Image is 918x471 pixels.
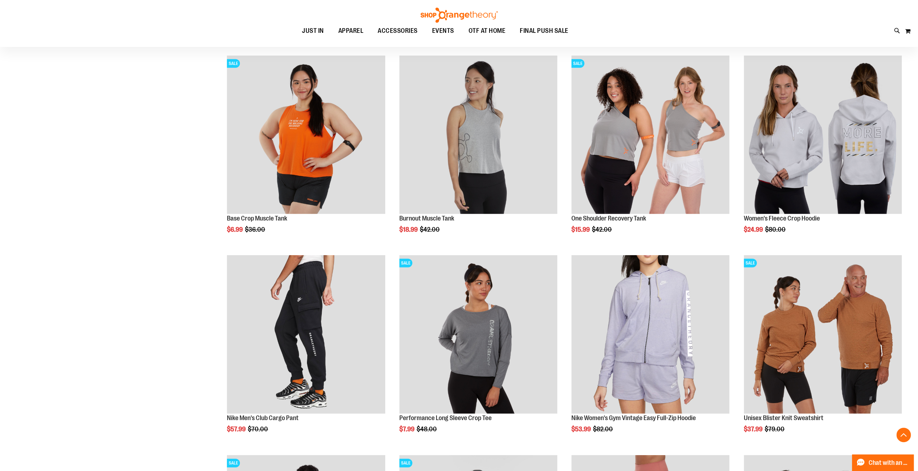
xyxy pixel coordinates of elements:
span: SALE [399,259,412,267]
span: $36.00 [245,226,266,233]
span: SALE [227,459,240,467]
span: SALE [399,459,412,467]
a: Product image for Burnout Muscle Tank [399,56,557,215]
a: Nike Men's Club Cargo Pant [227,414,299,422]
span: ACCESSORIES [378,23,418,39]
span: $82.00 [593,426,614,433]
a: Product image for Base Crop Muscle TankSALE [227,56,385,215]
img: Product image for Nike Mens Club Cargo Pant [227,255,385,413]
a: Product image for Nike Gym Vintage Easy Full Zip Hoodie [571,255,729,414]
span: $57.99 [227,426,247,433]
span: SALE [571,59,584,68]
a: Product image for Nike Mens Club Cargo Pant [227,255,385,414]
img: Product image for Base Crop Muscle Tank [227,56,385,214]
span: Chat with an Expert [869,459,909,466]
span: APPAREL [338,23,364,39]
div: product [740,52,905,251]
div: product [223,252,388,451]
a: Women's Fleece Crop Hoodie [744,215,820,222]
a: EVENTS [425,23,461,39]
span: FINAL PUSH SALE [520,23,568,39]
span: $7.99 [399,426,416,433]
span: OTF AT HOME [469,23,506,39]
span: $53.99 [571,426,592,433]
span: $18.99 [399,226,419,233]
a: FINAL PUSH SALE [513,23,576,39]
a: Performance Long Sleeve Crop Tee [399,414,492,422]
button: Back To Top [896,428,911,442]
a: Product image for Performance Long Sleeve Crop TeeSALE [399,255,557,414]
img: Product image for Nike Gym Vintage Easy Full Zip Hoodie [571,255,729,413]
span: $37.99 [744,426,764,433]
span: $79.00 [765,426,786,433]
a: ACCESSORIES [370,23,425,39]
a: Product image for Womens Fleece Crop Hoodie [744,56,902,215]
span: SALE [227,59,240,68]
span: $42.00 [420,226,441,233]
div: product [223,52,388,251]
div: product [396,52,561,251]
div: product [740,252,905,451]
button: Chat with an Expert [852,454,914,471]
img: Product image for Unisex Blister Knit Sweatshirt [744,255,902,413]
a: Burnout Muscle Tank [399,215,454,222]
a: Base Crop Muscle Tank [227,215,287,222]
a: APPAREL [331,23,371,39]
span: $42.00 [592,226,613,233]
span: $48.00 [417,426,438,433]
img: Product image for Burnout Muscle Tank [399,56,557,214]
span: JUST IN [302,23,324,39]
span: $80.00 [765,226,787,233]
span: $15.99 [571,226,591,233]
a: JUST IN [295,23,331,39]
span: SALE [744,259,757,267]
img: Product image for Performance Long Sleeve Crop Tee [399,255,557,413]
img: Main view of One Shoulder Recovery Tank [571,56,729,214]
a: Nike Women's Gym Vintage Easy Full-Zip Hoodie [571,414,696,422]
span: EVENTS [432,23,454,39]
div: product [568,52,733,251]
span: $24.99 [744,226,764,233]
div: product [568,252,733,451]
a: Main view of One Shoulder Recovery TankSALE [571,56,729,215]
span: $70.00 [248,426,269,433]
a: OTF AT HOME [461,23,513,39]
a: Product image for Unisex Blister Knit SweatshirtSALE [744,255,902,414]
img: Shop Orangetheory [420,8,499,23]
img: Product image for Womens Fleece Crop Hoodie [744,56,902,214]
a: Unisex Blister Knit Sweatshirt [744,414,823,422]
span: $6.99 [227,226,244,233]
a: One Shoulder Recovery Tank [571,215,646,222]
div: product [396,252,561,451]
